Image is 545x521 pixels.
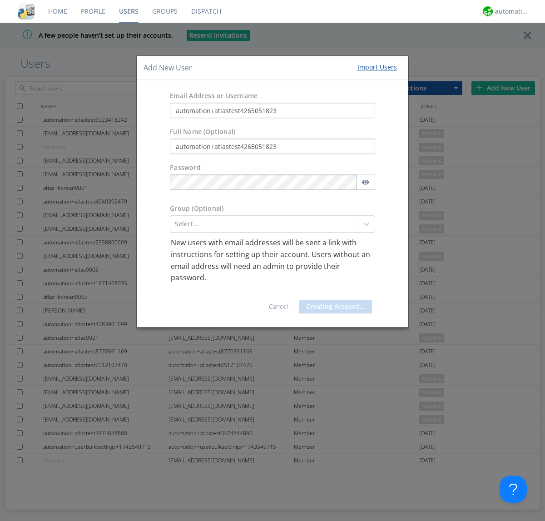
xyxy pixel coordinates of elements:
div: Import Users [357,63,397,72]
label: Group (Optional) [170,204,223,213]
img: d2d01cd9b4174d08988066c6d424eccd [483,6,493,16]
input: e.g. email@address.com, Housekeeping1 [170,103,375,119]
div: automation+atlas [495,7,529,16]
label: Password [170,164,201,173]
a: Cancel [269,302,288,311]
h4: Add New User [144,63,192,73]
label: Email Address or Username [170,92,258,101]
input: Julie Appleseed [170,139,375,154]
button: Creating Account... [299,300,372,313]
p: New users with email addresses will be sent a link with instructions for setting up their account... [171,238,374,284]
label: Full Name (Optional) [170,128,235,137]
img: cddb5a64eb264b2086981ab96f4c1ba7 [18,3,35,20]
